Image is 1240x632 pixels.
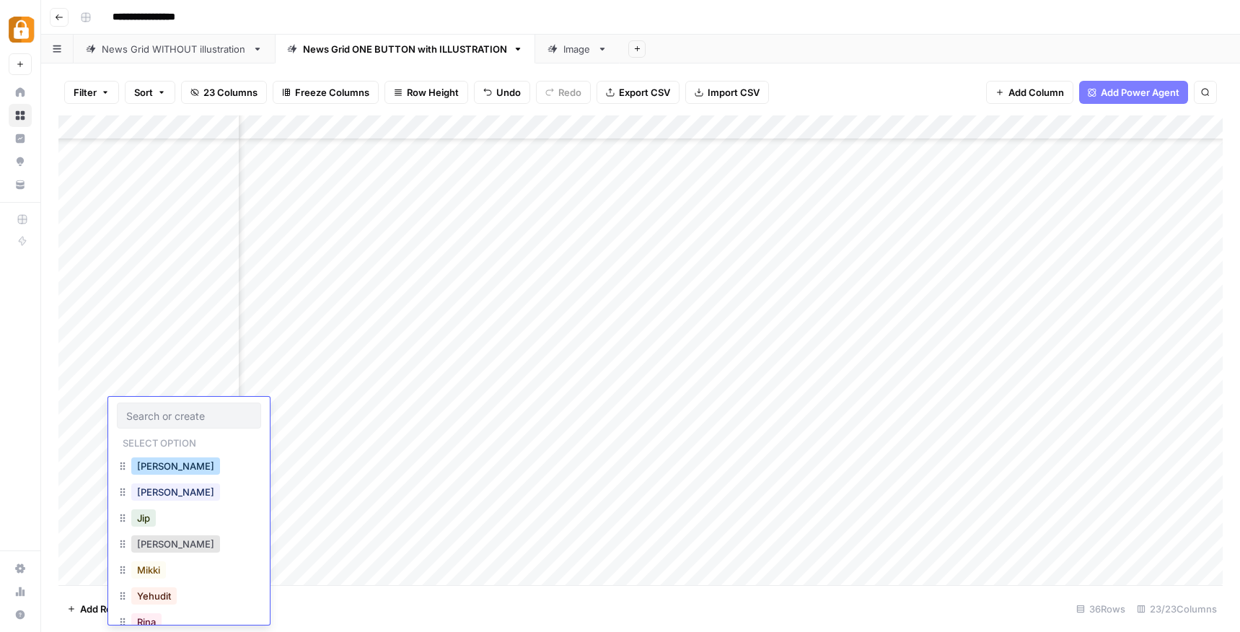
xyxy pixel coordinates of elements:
[1131,597,1223,620] div: 23/23 Columns
[407,85,459,100] span: Row Height
[203,85,258,100] span: 23 Columns
[117,455,261,480] div: [PERSON_NAME]
[9,580,32,603] a: Usage
[117,480,261,506] div: [PERSON_NAME]
[134,85,153,100] span: Sort
[535,35,620,63] a: Image
[9,104,32,127] a: Browse
[58,597,128,620] button: Add Row
[131,587,177,605] button: Yehudit
[685,81,769,104] button: Import CSV
[117,584,261,610] div: Yehudit
[74,85,97,100] span: Filter
[126,409,252,422] input: Search or create
[9,603,32,626] button: Help + Support
[563,42,592,56] div: Image
[9,150,32,173] a: Opportunities
[708,85,760,100] span: Import CSV
[131,509,156,527] button: Jip
[131,535,220,553] button: [PERSON_NAME]
[131,457,220,475] button: [PERSON_NAME]
[9,557,32,580] a: Settings
[986,81,1073,104] button: Add Column
[64,81,119,104] button: Filter
[1101,85,1179,100] span: Add Power Agent
[181,81,267,104] button: 23 Columns
[117,506,261,532] div: Jip
[131,561,166,579] button: Mikki
[275,35,535,63] a: News Grid ONE BUTTON with ILLUSTRATION
[9,81,32,104] a: Home
[117,558,261,584] div: Mikki
[117,433,202,450] p: Select option
[80,602,120,616] span: Add Row
[496,85,521,100] span: Undo
[9,12,32,48] button: Workspace: Adzz
[9,127,32,150] a: Insights
[597,81,680,104] button: Export CSV
[74,35,275,63] a: News Grid WITHOUT illustration
[1008,85,1064,100] span: Add Column
[303,42,507,56] div: News Grid ONE BUTTON with ILLUSTRATION
[131,613,162,631] button: Rina
[619,85,670,100] span: Export CSV
[273,81,379,104] button: Freeze Columns
[117,532,261,558] div: [PERSON_NAME]
[9,173,32,196] a: Your Data
[1079,81,1188,104] button: Add Power Agent
[295,85,369,100] span: Freeze Columns
[102,42,247,56] div: News Grid WITHOUT illustration
[384,81,468,104] button: Row Height
[125,81,175,104] button: Sort
[558,85,581,100] span: Redo
[536,81,591,104] button: Redo
[131,483,220,501] button: [PERSON_NAME]
[1070,597,1131,620] div: 36 Rows
[474,81,530,104] button: Undo
[9,17,35,43] img: Adzz Logo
